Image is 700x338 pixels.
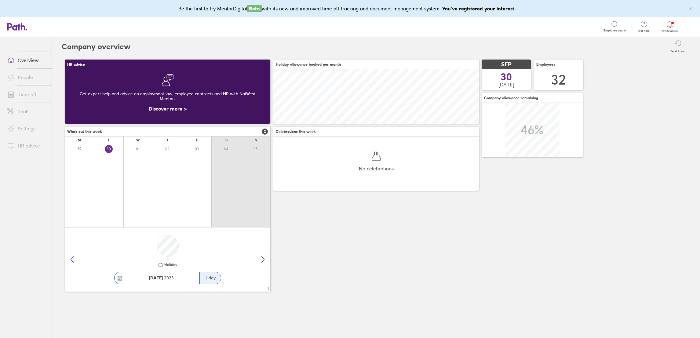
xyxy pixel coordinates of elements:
[603,29,627,32] span: Employee search
[2,122,52,135] a: Settings
[163,263,177,267] div: Holiday
[2,54,52,66] a: Overview
[2,88,52,100] a: Time off
[276,62,341,67] span: Holiday allowance booked per month
[247,5,262,12] span: Beta
[67,62,85,67] span: HR advice
[149,275,163,281] strong: [DATE]
[660,20,680,33] a: Notifications
[359,166,394,171] span: No celebrations
[262,129,268,135] span: 2
[551,72,566,88] div: 32
[166,138,169,142] div: T
[68,24,84,29] div: Search
[149,106,187,112] a: Discover more >
[136,138,140,142] div: W
[2,140,52,152] a: HR advice
[501,72,512,82] span: 30
[108,138,110,142] div: T
[255,138,257,142] div: S
[178,5,522,12] div: Be the first to try MentorDigital with its new and improved time off tracking and document manage...
[149,275,174,280] span: 2025
[67,129,102,134] span: Who's out this week
[62,37,130,56] h2: Company overview
[484,96,538,100] span: Company allowance remaining
[276,129,316,134] span: Celebrations this week
[199,272,221,284] div: 1 day
[501,61,512,68] span: SEP
[660,29,680,33] span: Notifications
[666,37,690,56] button: Reset layout
[2,71,52,83] a: People
[536,62,555,67] span: Employees
[634,29,654,33] span: Get help
[70,86,265,106] div: Get expert help and advice on employment law, employee contracts and HR with NatWest Mentor.
[225,138,228,142] div: S
[2,105,52,118] a: Tools
[442,5,516,12] b: You've registered your interest.
[666,48,690,53] label: Reset layout
[196,138,198,142] div: F
[78,138,81,142] div: M
[498,82,514,87] span: [DATE]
